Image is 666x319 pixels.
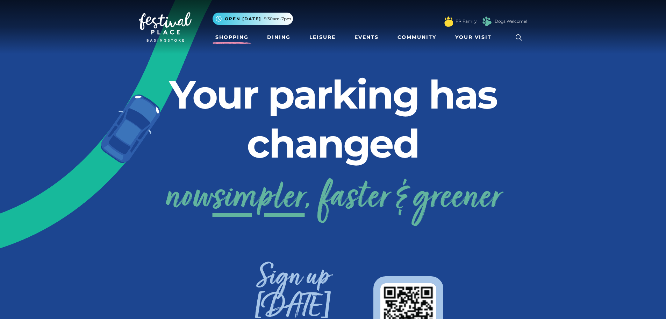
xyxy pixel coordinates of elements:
a: FP Family [456,18,477,25]
span: Open [DATE] [225,16,261,22]
a: Leisure [307,31,338,44]
a: Dining [264,31,293,44]
a: Your Visit [452,31,498,44]
a: Shopping [213,31,251,44]
span: 9.30am-7pm [264,16,291,22]
h2: Your parking has changed [139,70,527,168]
a: nowsimpler, faster & greener [165,171,501,227]
button: Open [DATE] 9.30am-7pm [213,13,293,25]
img: Festival Place Logo [139,12,192,42]
a: Events [352,31,381,44]
span: Your Visit [455,34,492,41]
span: simpler [213,171,305,227]
a: Dogs Welcome! [495,18,527,25]
a: Community [395,31,439,44]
